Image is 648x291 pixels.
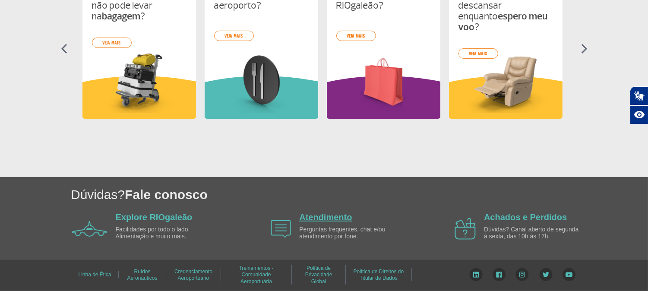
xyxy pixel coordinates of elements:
[458,10,548,33] strong: espero meu voo
[563,268,575,281] img: YouTube
[92,51,186,113] img: card%20informa%C3%A7%C3%B5es%201.png
[214,31,254,41] a: veja mais
[515,268,529,281] img: Instagram
[484,226,583,240] p: Dúvidas? Canal aberto de segunda à sexta, das 10h às 17h.
[299,212,352,222] a: Atendimento
[61,44,67,54] img: seta-esquerda
[271,220,291,238] img: airplane icon
[455,218,476,240] img: airplane icon
[630,105,648,124] button: Abrir recursos assistivos.
[102,10,141,22] strong: bagagem
[449,76,563,119] img: amareloInformacoesUteis.svg
[116,212,193,222] a: Explore RIOgaleão
[82,76,196,119] img: amareloInformacoesUteis.svg
[336,51,431,113] img: card%20informa%C3%A7%C3%B5es%206.png
[72,221,107,237] img: airplane icon
[469,268,483,281] img: LinkedIn
[239,262,273,288] a: Treinamentos - Comunidade Aeroportuária
[299,226,398,240] p: Perguntas frequentes, chat e/ou atendimento por fone.
[305,262,332,288] a: Política de Privacidade Global
[92,38,132,48] a: veja mais
[327,76,440,119] img: roxoInformacoesUteis.svg
[493,268,506,281] img: Facebook
[630,86,648,105] button: Abrir tradutor de língua de sinais.
[71,186,648,203] h1: Dúvidas?
[336,31,376,41] a: veja mais
[539,268,553,281] img: Twitter
[354,266,404,284] a: Política de Direitos do Titular de Dados
[116,226,215,240] p: Facilidades por todo o lado. Alimentação e muito mais.
[581,44,588,54] img: seta-direita
[484,212,567,222] a: Achados e Perdidos
[127,266,157,284] a: Ruídos Aeronáuticos
[174,266,212,284] a: Credenciamento Aeroportuário
[205,76,318,119] img: verdeInformacoesUteis.svg
[125,187,208,202] span: Fale conosco
[458,51,553,113] img: card%20informa%C3%A7%C3%B5es%204.png
[630,86,648,124] div: Plugin de acessibilidade da Hand Talk.
[214,51,309,113] img: card%20informa%C3%A7%C3%B5es%208.png
[458,48,498,59] a: veja mais
[78,269,111,281] a: Linha de Ética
